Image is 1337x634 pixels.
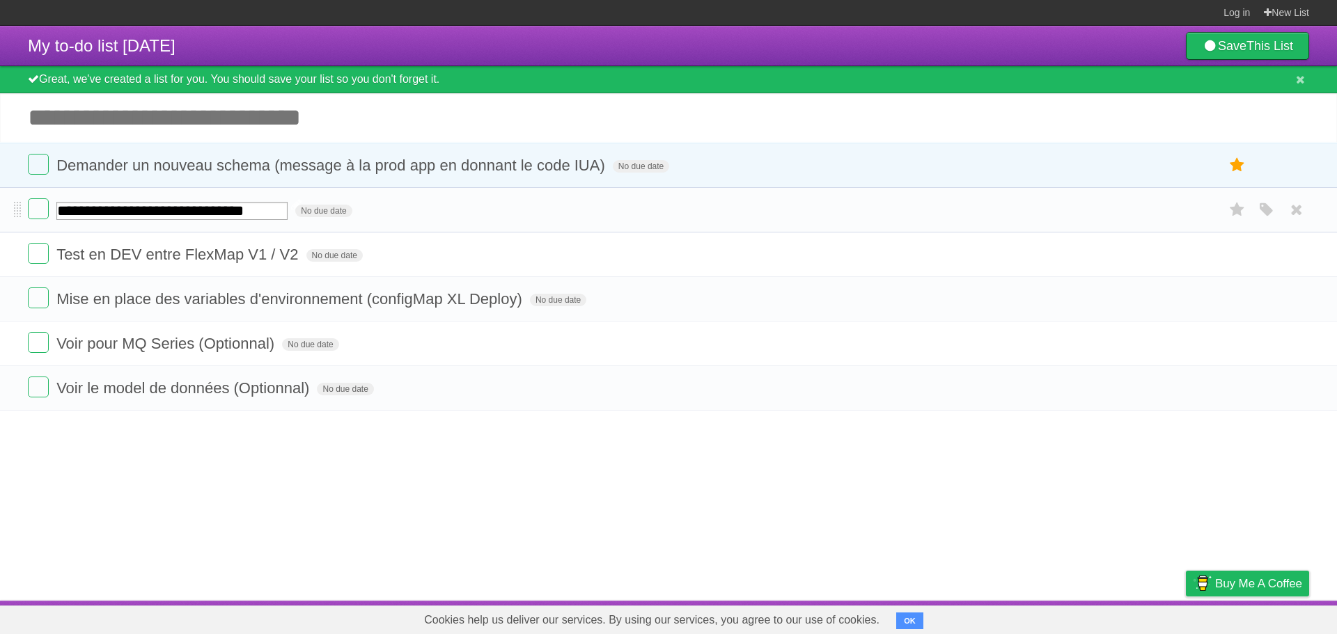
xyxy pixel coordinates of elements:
span: No due date [282,338,338,351]
span: Cookies help us deliver our services. By using our services, you agree to our use of cookies. [410,606,893,634]
label: Done [28,198,49,219]
img: Buy me a coffee [1193,571,1212,595]
span: No due date [306,249,363,262]
span: Voir pour MQ Series (Optionnal) [56,335,278,352]
label: Done [28,332,49,353]
b: This List [1246,39,1293,53]
span: No due date [613,160,669,173]
label: Star task [1224,198,1251,221]
a: Terms [1120,604,1151,631]
span: My to-do list [DATE] [28,36,175,55]
span: No due date [530,294,586,306]
span: Test en DEV entre FlexMap V1 / V2 [56,246,302,263]
span: No due date [295,205,352,217]
span: No due date [317,383,373,395]
span: Mise en place des variables d'environnement (configMap XL Deploy) [56,290,526,308]
button: OK [896,612,923,629]
label: Done [28,377,49,397]
label: Done [28,243,49,264]
label: Done [28,154,49,175]
a: Suggest a feature [1221,604,1309,631]
span: Buy me a coffee [1215,571,1302,596]
a: SaveThis List [1186,32,1309,60]
a: Developers [1047,604,1103,631]
a: About [1001,604,1030,631]
label: Done [28,287,49,308]
span: Voir le model de données (Optionnal) [56,379,313,397]
a: Buy me a coffee [1186,571,1309,596]
label: Star task [1224,154,1251,177]
span: Demander un nouveau schema (message à la prod app en donnant le code IUA) [56,157,609,174]
a: Privacy [1168,604,1204,631]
